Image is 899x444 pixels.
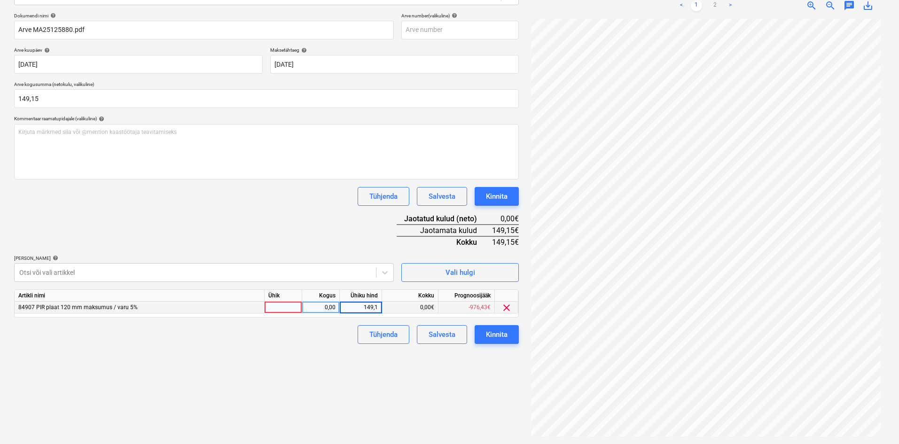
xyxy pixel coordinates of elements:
[369,190,398,203] div: Tühjenda
[492,236,519,248] div: 149,15€
[302,290,340,302] div: Kogus
[382,302,438,313] div: 0,00€
[486,328,508,341] div: Kinnita
[486,190,508,203] div: Kinnita
[417,325,467,344] button: Salvesta
[438,290,495,302] div: Prognoosijääk
[14,89,519,108] input: Arve kogusumma (netokulu, valikuline)
[397,213,492,225] div: Jaotatud kulud (neto)
[15,290,265,302] div: Artikli nimi
[438,302,495,313] div: -976,43€
[14,47,263,53] div: Arve kuupäev
[299,47,307,53] span: help
[369,328,398,341] div: Tühjenda
[492,225,519,236] div: 149,15€
[450,13,457,18] span: help
[51,255,58,261] span: help
[48,13,56,18] span: help
[14,255,394,261] div: [PERSON_NAME]
[417,187,467,206] button: Salvesta
[14,116,519,122] div: Kommentaar raamatupidajale (valikuline)
[306,302,336,313] div: 0,00
[475,187,519,206] button: Kinnita
[852,399,899,444] div: Vestlusvidin
[14,21,394,39] input: Dokumendi nimi
[852,399,899,444] iframe: Chat Widget
[492,213,519,225] div: 0,00€
[340,290,382,302] div: Ühiku hind
[265,290,302,302] div: Ühik
[401,263,519,282] button: Vali hulgi
[446,266,475,279] div: Vali hulgi
[401,21,519,39] input: Arve number
[18,304,138,311] span: 84907 PIR plaat 120 mm maksumus / varu 5%
[429,190,455,203] div: Salvesta
[475,325,519,344] button: Kinnita
[14,81,519,89] p: Arve kogusumma (netokulu, valikuline)
[429,328,455,341] div: Salvesta
[14,13,394,19] div: Dokumendi nimi
[42,47,50,53] span: help
[382,290,438,302] div: Kokku
[358,187,409,206] button: Tühjenda
[397,236,492,248] div: Kokku
[397,225,492,236] div: Jaotamata kulud
[270,47,519,53] div: Maksetähtaeg
[97,116,104,122] span: help
[401,13,519,19] div: Arve number (valikuline)
[358,325,409,344] button: Tühjenda
[270,55,519,74] input: Tähtaega pole määratud
[501,302,512,313] span: clear
[14,55,263,74] input: Arve kuupäeva pole määratud.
